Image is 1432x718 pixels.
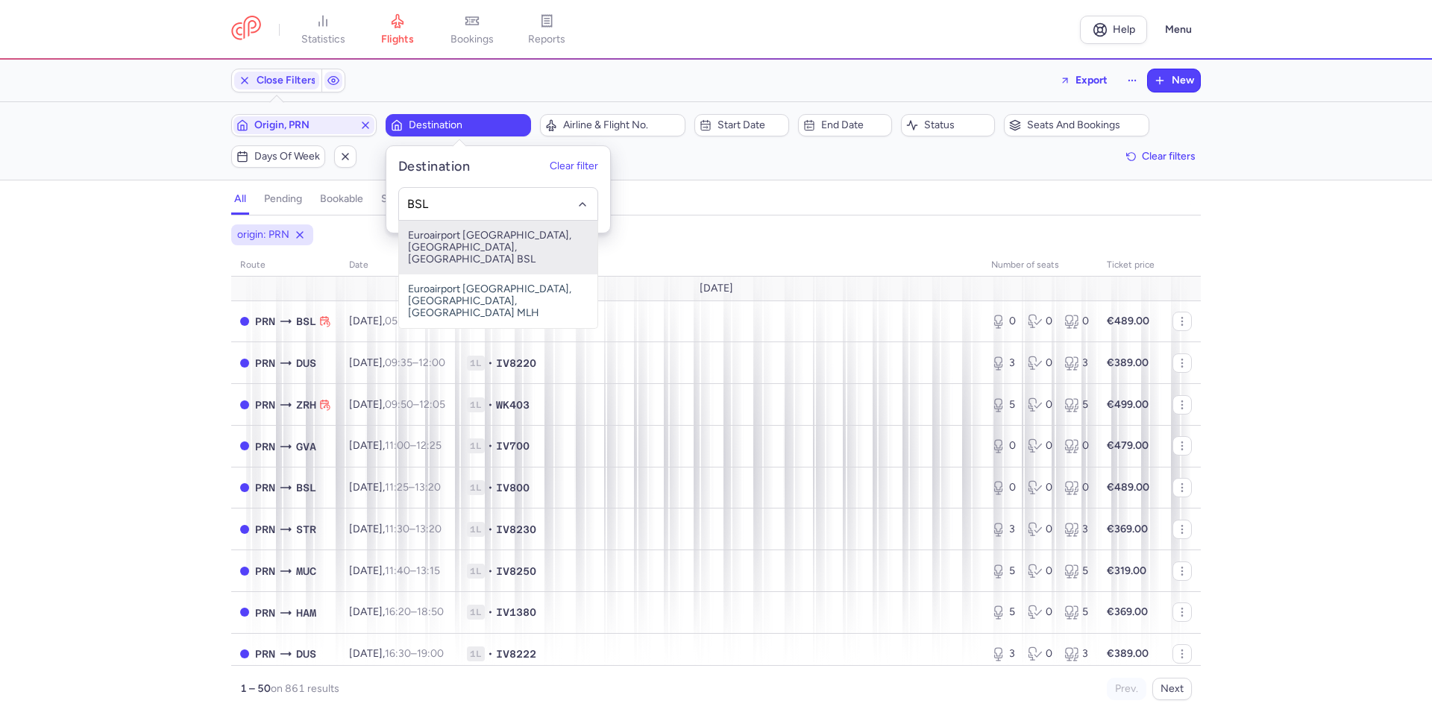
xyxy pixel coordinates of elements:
[1064,522,1089,537] div: 3
[1028,438,1052,453] div: 0
[1064,605,1089,620] div: 5
[264,192,302,206] h4: pending
[509,13,584,46] a: reports
[717,119,783,131] span: Start date
[1121,145,1201,168] button: Clear filters
[1107,356,1149,369] strong: €389.00
[255,605,275,621] span: PRN
[488,564,493,579] span: •
[385,564,410,577] time: 11:40
[1107,398,1149,411] strong: €499.00
[349,647,444,660] span: [DATE],
[385,564,440,577] span: –
[1107,564,1146,577] strong: €319.00
[255,355,275,371] span: Pristina International, Pristina, Kosovo
[296,355,316,371] span: Düsseldorf International Airport, Düsseldorf, Germany
[296,563,316,579] span: Franz Josef Strauss, Munich, Germany
[467,397,485,412] span: 1L
[255,563,275,579] span: PRN
[467,480,485,495] span: 1L
[231,254,340,277] th: route
[1050,69,1117,92] button: Export
[385,398,445,411] span: –
[416,564,440,577] time: 13:15
[385,481,409,494] time: 11:25
[399,221,597,274] span: Euroairport [GEOGRAPHIC_DATA], [GEOGRAPHIC_DATA], [GEOGRAPHIC_DATA] BSL
[349,564,440,577] span: [DATE],
[1027,119,1144,131] span: Seats and bookings
[1028,564,1052,579] div: 0
[991,522,1016,537] div: 3
[991,397,1016,412] div: 5
[1107,315,1149,327] strong: €489.00
[385,398,413,411] time: 09:50
[821,119,887,131] span: End date
[255,438,275,455] span: PRN
[467,438,485,453] span: 1L
[416,439,442,452] time: 12:25
[496,438,530,453] span: IV700
[234,192,246,206] h4: all
[296,521,316,538] span: Stuttgart Echterdingen, Stuttgart, Germany
[385,647,444,660] span: –
[231,145,325,168] button: Days of week
[349,315,449,327] span: [DATE],
[488,397,493,412] span: •
[296,479,316,496] span: Euroairport Swiss, Bâle, Switzerland
[296,313,316,330] span: BSL
[550,161,598,173] button: Clear filter
[700,283,733,295] span: [DATE]
[407,196,590,212] input: -searchbox
[254,151,320,163] span: Days of week
[1004,114,1149,136] button: Seats and bookings
[255,313,275,330] span: PRN
[385,439,442,452] span: –
[415,481,441,494] time: 13:20
[415,523,442,535] time: 13:20
[1107,647,1149,660] strong: €389.00
[496,356,536,371] span: IV8220
[1028,314,1052,329] div: 0
[488,356,493,371] span: •
[385,356,445,369] span: –
[1064,356,1089,371] div: 3
[1107,678,1146,700] button: Prev.
[385,356,412,369] time: 09:35
[982,254,1098,277] th: number of seats
[694,114,788,136] button: Start date
[496,480,530,495] span: IV800
[924,119,990,131] span: Status
[385,315,414,327] time: 05:40
[296,646,316,662] span: Düsseldorf International Airport, Düsseldorf, Germany
[1075,75,1108,86] span: Export
[385,647,411,660] time: 16:30
[496,605,536,620] span: IV1380
[1152,678,1192,700] button: Next
[349,398,445,411] span: [DATE],
[296,605,316,621] span: Hamburg Airport, Hamburg, Germany
[349,605,444,618] span: [DATE],
[385,605,444,618] span: –
[240,682,271,695] strong: 1 – 50
[991,646,1016,661] div: 3
[255,646,275,662] span: PRN
[254,119,354,131] span: Origin, PRN
[255,521,275,538] span: PRN
[231,16,261,43] a: CitizenPlane red outlined logo
[231,114,377,136] button: Origin, PRN
[1113,24,1135,35] span: Help
[255,479,275,496] span: PRN
[467,605,485,620] span: 1L
[385,481,441,494] span: –
[381,33,414,46] span: flights
[349,439,442,452] span: [DATE],
[286,13,360,46] a: statistics
[496,522,536,537] span: IV8230
[496,646,536,661] span: IV8222
[467,646,485,661] span: 1L
[540,114,685,136] button: Airline & Flight No.
[399,274,597,328] span: Euroairport [GEOGRAPHIC_DATA], [GEOGRAPHIC_DATA], [GEOGRAPHIC_DATA] MLH
[409,119,526,131] span: Destination
[237,227,289,242] span: origin: PRN
[398,158,470,175] h5: Destination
